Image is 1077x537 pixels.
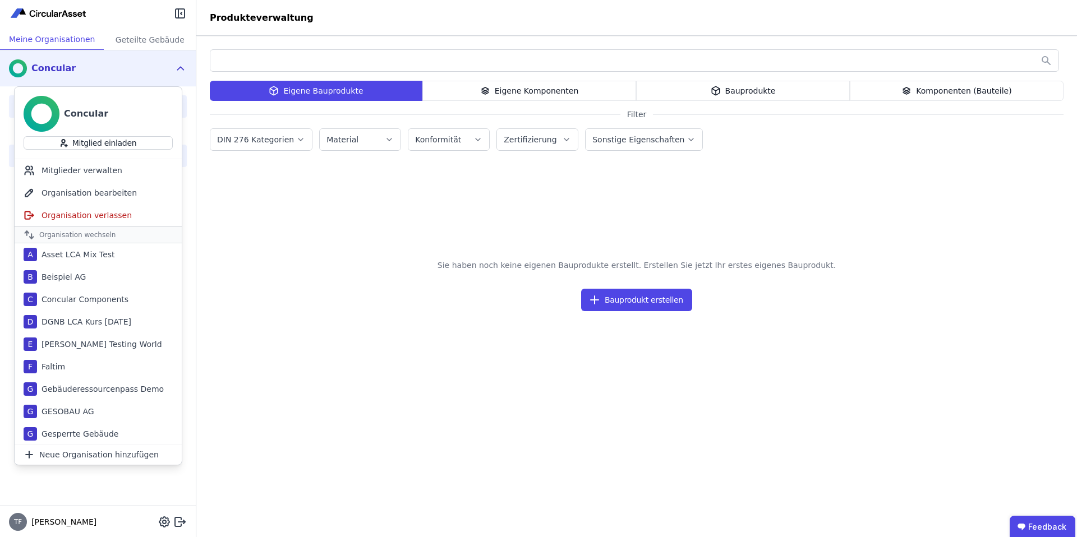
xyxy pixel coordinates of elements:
div: Mitglieder verwalten [15,159,182,182]
button: Mitglied einladen [24,136,173,150]
div: B [24,270,37,284]
div: G [24,405,37,418]
div: Faltim [37,361,65,372]
div: Eigene Bauprodukte [210,81,422,101]
label: DIN 276 Kategorien [217,135,296,144]
div: Asset LCA Mix Test [37,249,115,260]
div: C [24,293,37,306]
div: Organisation wechseln [15,226,182,243]
span: Neue Organisation hinzufügen [39,449,159,460]
div: D [24,315,37,328]
div: Gesperrte Gebäude [37,428,118,439]
span: Sie haben noch keine eigenen Bauprodukte erstellt. Erstellen Sie jetzt Ihr erstes eigenes Bauprod... [429,251,845,280]
div: GESOBAU AG [37,406,94,417]
div: A [24,248,37,261]
span: Filter [620,109,653,120]
label: Konformität [415,135,463,144]
div: Concular [31,62,76,75]
button: DIN 276 Kategorien [210,129,312,150]
div: Concular [64,107,108,121]
div: Eigene Komponenten [422,81,636,101]
div: Bauprodukte [636,81,850,101]
span: TF [14,519,22,525]
div: G [24,427,37,441]
label: Material [326,135,361,144]
div: Geteilte Gebäude [104,29,196,50]
div: F [24,360,37,373]
div: Organisation bearbeiten [15,182,182,204]
div: Gebäuderessourcenpass Demo [37,383,164,395]
span: [PERSON_NAME] [27,516,96,527]
div: Organisation verlassen [15,204,182,226]
img: Concular [9,59,27,77]
button: Sonstige Eigenschaften [586,129,702,150]
div: E [24,337,37,351]
label: Sonstige Eigenschaften [592,135,687,144]
div: Concular Components [37,294,128,305]
img: Concular [24,96,59,132]
button: Konformität [408,129,489,150]
label: Zertifizierung [504,135,559,144]
button: Bauprodukt erstellen [581,289,692,311]
button: Material [320,129,401,150]
div: Produkteverwaltung [196,11,327,25]
div: G [24,382,37,396]
div: DGNB LCA Kurs [DATE] [37,316,131,327]
img: Concular [9,7,89,20]
div: Beispiel AG [37,271,86,283]
div: Komponenten (Bauteile) [850,81,1064,101]
button: Zertifizierung [497,129,578,150]
div: [PERSON_NAME] Testing World [37,339,162,350]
